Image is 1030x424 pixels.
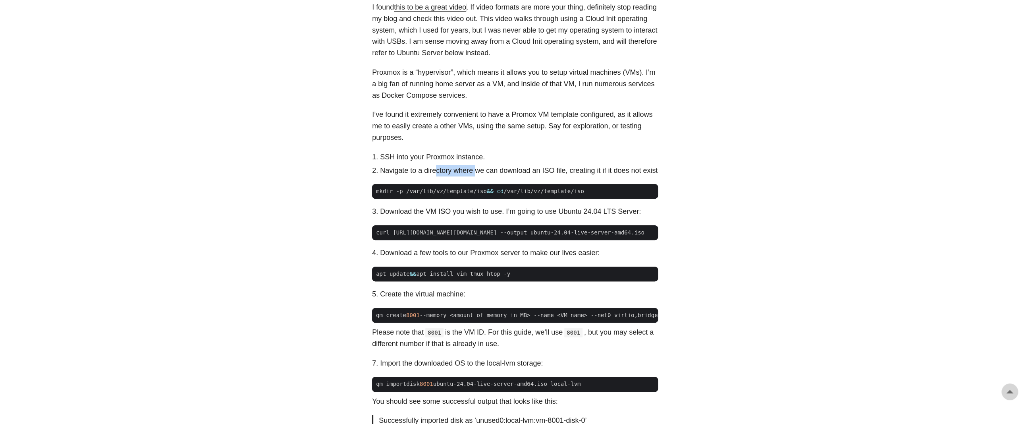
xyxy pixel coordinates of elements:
[394,3,466,11] a: this to be a great video
[380,358,658,369] li: Import the downloaded OS to the local-lvm storage:
[380,151,658,163] li: SSH into your Proxmox instance.
[372,187,588,196] span: mkdir -p /var/lib/vz/template/iso /var/lib/vz/template/iso
[564,328,583,337] code: 8001
[372,270,514,278] span: apt update apt install vim tmux htop -y
[409,271,416,277] span: &&
[1001,383,1018,400] a: go to top
[380,206,658,217] li: Download the VM ISO you wish to use. I’m going to use Ubuntu 24.04 LTS Server:
[380,247,658,259] li: Download a few tools to our Proxmox server to make our lives easier:
[380,288,658,300] li: Create the virtual machine:
[372,109,658,143] p: I’ve found it extremely convenient to have a Promox VM template configured, as it allows me to ea...
[372,380,584,388] span: qm importdisk ubuntu-24.04-live-server-amd64.iso local-lvm
[487,188,494,194] span: &&
[425,328,444,337] code: 8001
[658,312,661,318] span: =
[372,311,682,319] span: qm create --memory <amount of memory in MB> --name <VM name> --net0 virtio,bridge vmbr0
[372,2,658,59] p: I found . If video formats are more your thing, definitely stop reading my blog and check this vi...
[372,327,658,350] p: Please note that is the VM ID. For this guide, we’ll use , but you may select a different number ...
[380,165,658,176] li: Navigate to a directory where we can download an ISO file, creating it if it does not exist
[372,67,658,101] p: Proxmox is a “hypervisor”, which means it allows you to setup virtual machines (VMs). I’m a big f...
[497,188,503,194] span: cd
[406,312,420,318] span: 8001
[372,228,648,237] span: curl [URL][DOMAIN_NAME][DOMAIN_NAME] --output ubuntu-24.04-live-server-amd64.iso
[420,381,433,387] span: 8001
[372,396,658,407] p: You should see some successful output that looks like this:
